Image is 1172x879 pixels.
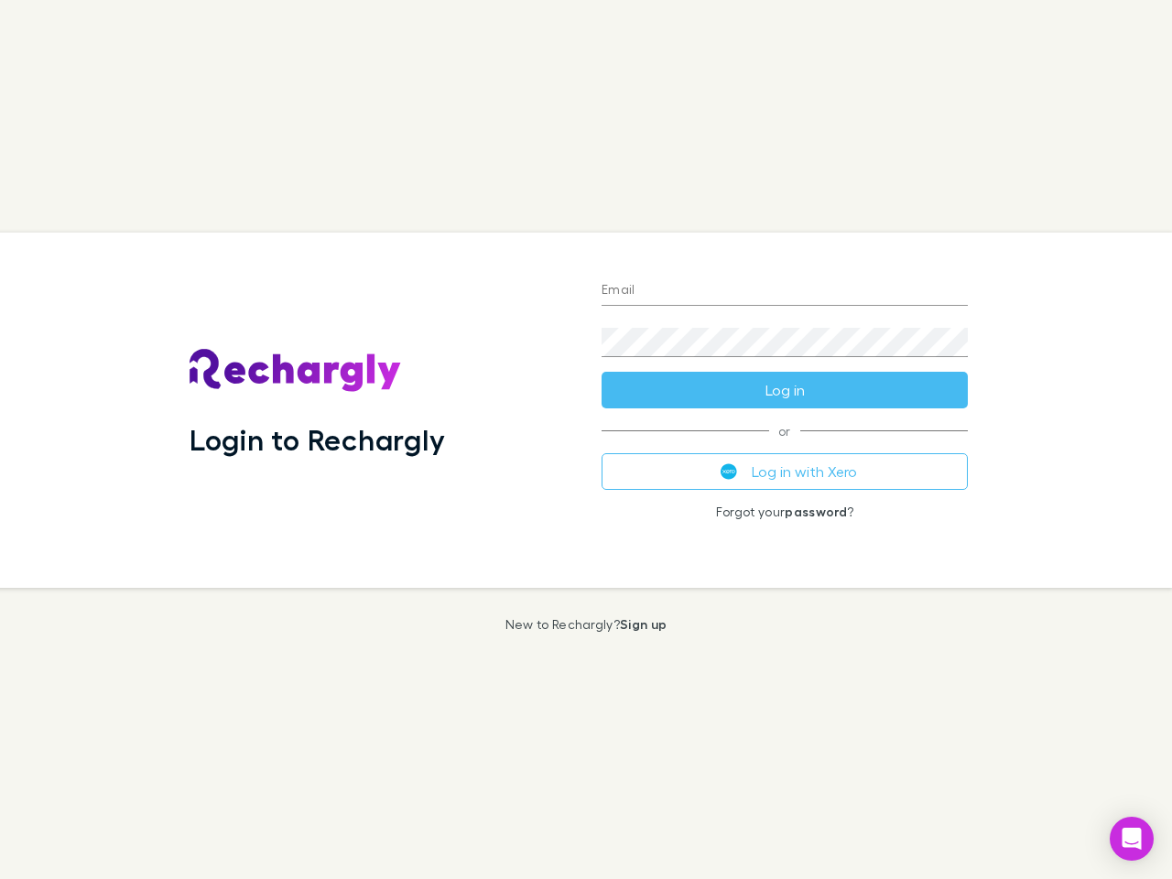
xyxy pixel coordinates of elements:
a: password [785,504,847,519]
span: or [602,430,968,431]
img: Rechargly's Logo [190,349,402,393]
h1: Login to Rechargly [190,422,445,457]
p: Forgot your ? [602,505,968,519]
div: Open Intercom Messenger [1110,817,1154,861]
p: New to Rechargly? [505,617,667,632]
button: Log in with Xero [602,453,968,490]
img: Xero's logo [721,463,737,480]
a: Sign up [620,616,667,632]
button: Log in [602,372,968,408]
